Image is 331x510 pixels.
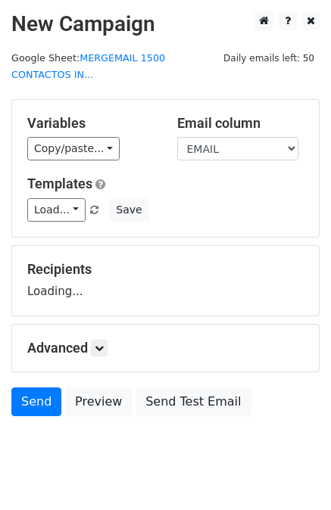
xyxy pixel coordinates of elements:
[11,52,165,81] a: MERGEMAIL 1500 CONTACTOS IN...
[27,261,304,278] h5: Recipients
[218,50,320,67] span: Daily emails left: 50
[11,11,320,37] h2: New Campaign
[27,261,304,300] div: Loading...
[218,52,320,64] a: Daily emails left: 50
[65,387,132,416] a: Preview
[27,137,120,160] a: Copy/paste...
[11,387,61,416] a: Send
[109,198,148,222] button: Save
[27,198,86,222] a: Load...
[27,176,92,191] a: Templates
[11,52,165,81] small: Google Sheet:
[27,115,155,132] h5: Variables
[177,115,304,132] h5: Email column
[27,340,304,356] h5: Advanced
[136,387,251,416] a: Send Test Email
